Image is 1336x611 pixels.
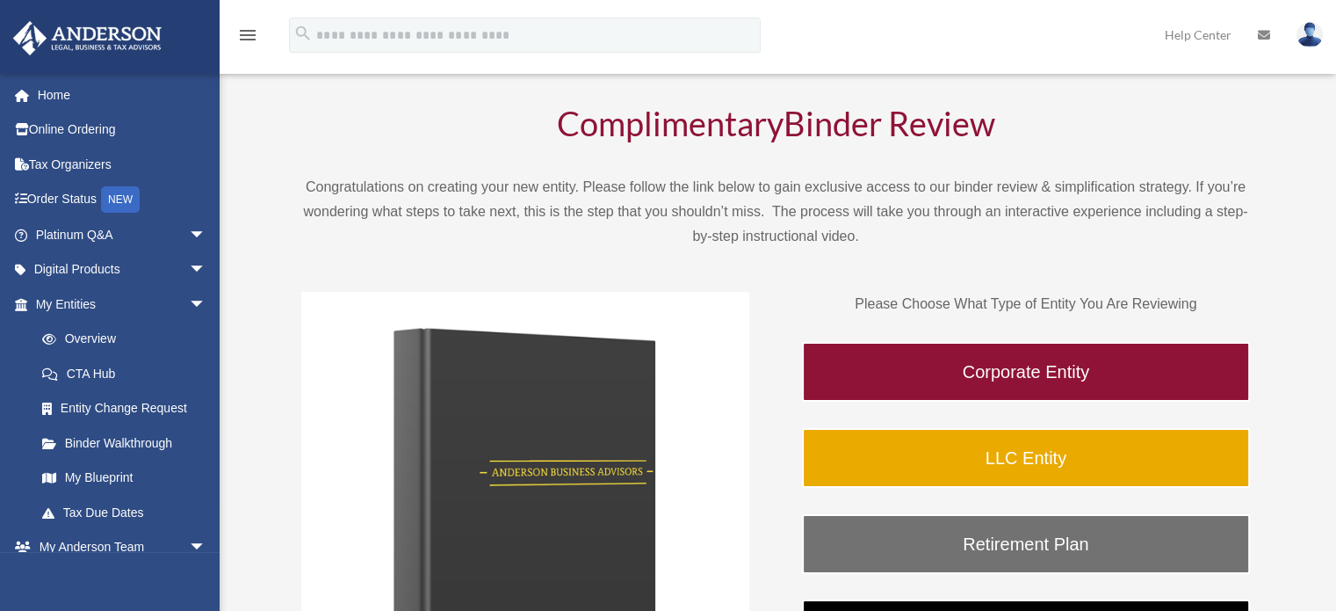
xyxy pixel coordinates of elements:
a: Order StatusNEW [12,182,233,218]
a: Tax Due Dates [25,495,233,530]
a: Entity Change Request [25,391,233,426]
a: LLC Entity [802,428,1250,488]
img: User Pic [1296,22,1323,47]
a: Corporate Entity [802,342,1250,402]
a: Binder Walkthrough [25,426,224,461]
a: My Entitiesarrow_drop_down [12,287,233,322]
a: Home [12,77,233,113]
a: My Blueprint [25,461,233,496]
a: Online Ordering [12,113,233,148]
i: search [293,24,313,43]
span: arrow_drop_down [189,530,224,566]
i: menu [237,25,258,46]
span: Complimentary [557,103,784,143]
a: Tax Organizers [12,147,233,182]
a: Platinum Q&Aarrow_drop_down [12,217,233,252]
span: arrow_drop_down [189,217,224,253]
span: arrow_drop_down [189,252,224,288]
p: Please Choose What Type of Entity You Are Reviewing [802,292,1250,316]
p: Congratulations on creating your new entity. Please follow the link below to gain exclusive acces... [301,175,1250,249]
a: My Anderson Teamarrow_drop_down [12,530,233,565]
a: Retirement Plan [802,514,1250,574]
span: arrow_drop_down [189,287,224,323]
img: Anderson Advisors Platinum Portal [8,21,167,55]
a: Overview [25,322,233,357]
a: Digital Productsarrow_drop_down [12,252,233,287]
span: Binder Review [784,103,995,143]
div: NEW [101,186,140,213]
a: CTA Hub [25,356,233,391]
a: menu [237,31,258,46]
